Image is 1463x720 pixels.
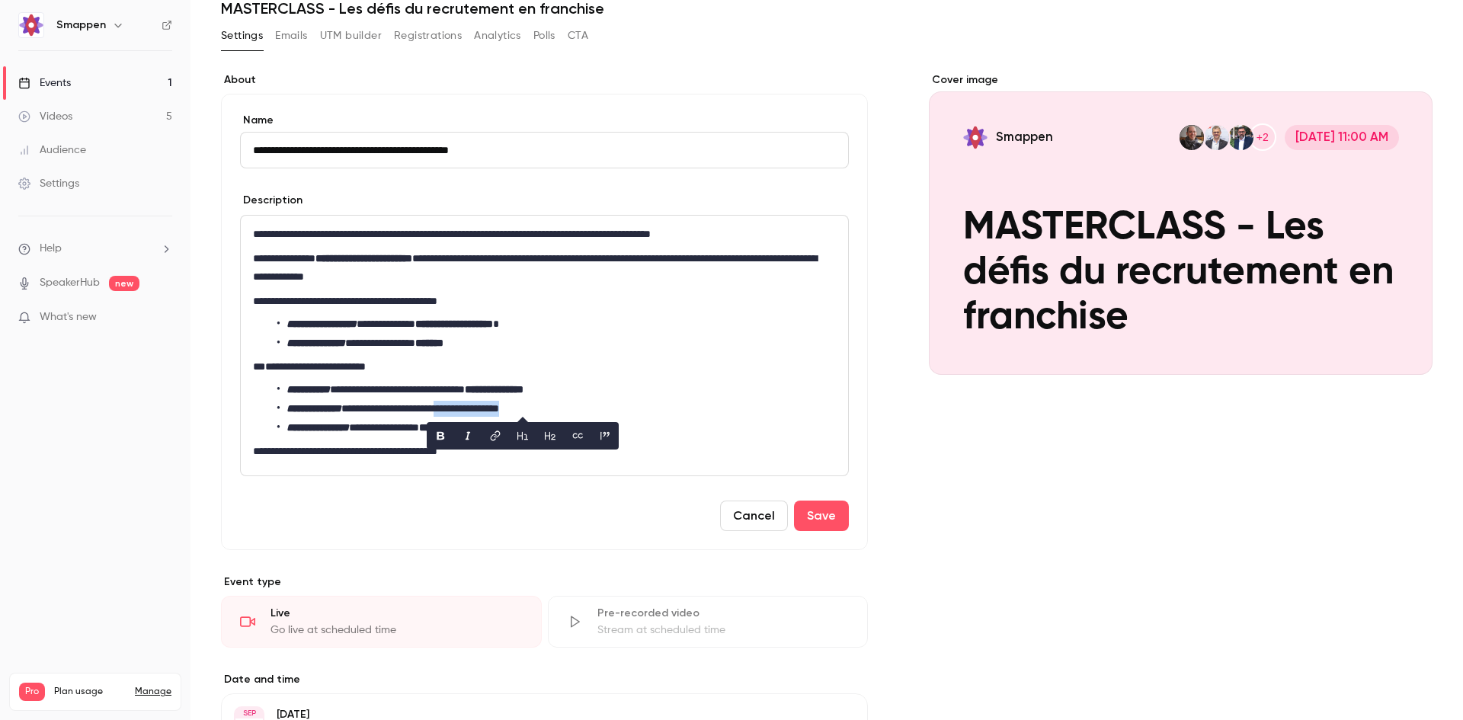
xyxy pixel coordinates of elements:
[221,24,263,48] button: Settings
[240,215,849,476] section: description
[597,606,850,621] div: Pre-recorded video
[428,424,453,448] button: bold
[221,72,868,88] label: About
[18,176,79,191] div: Settings
[40,241,62,257] span: Help
[593,424,617,448] button: blockquote
[18,142,86,158] div: Audience
[929,72,1433,88] label: Cover image
[221,574,868,590] p: Event type
[271,622,523,638] div: Go live at scheduled time
[271,606,523,621] div: Live
[109,276,139,291] span: new
[794,501,849,531] button: Save
[240,193,303,208] label: Description
[18,109,72,124] div: Videos
[533,24,555,48] button: Polls
[135,686,171,698] a: Manage
[221,596,542,648] div: LiveGo live at scheduled time
[456,424,480,448] button: italic
[56,18,106,33] h6: Smappen
[474,24,521,48] button: Analytics
[929,72,1433,375] section: Cover image
[235,708,263,718] div: SEP
[240,113,849,128] label: Name
[40,275,100,291] a: SpeakerHub
[40,309,97,325] span: What's new
[394,24,462,48] button: Registrations
[483,424,507,448] button: link
[241,216,848,475] div: editor
[154,311,172,325] iframe: Noticeable Trigger
[720,501,788,531] button: Cancel
[275,24,307,48] button: Emails
[19,13,43,37] img: Smappen
[548,596,869,648] div: Pre-recorded videoStream at scheduled time
[18,241,172,257] li: help-dropdown-opener
[18,75,71,91] div: Events
[54,686,126,698] span: Plan usage
[221,672,868,687] label: Date and time
[597,622,850,638] div: Stream at scheduled time
[568,24,588,48] button: CTA
[320,24,382,48] button: UTM builder
[19,683,45,701] span: Pro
